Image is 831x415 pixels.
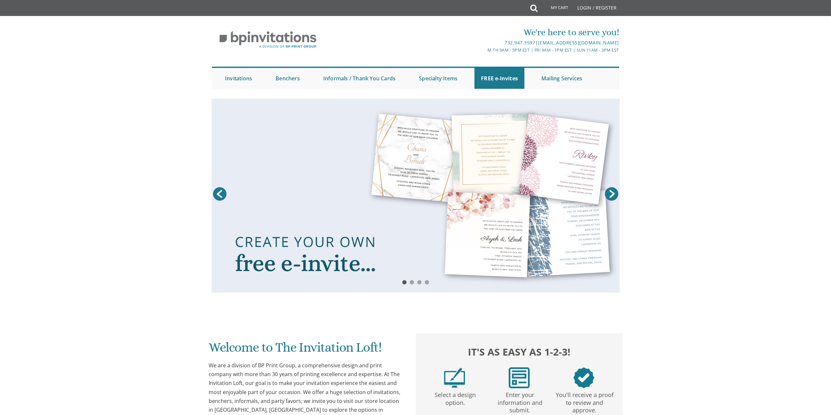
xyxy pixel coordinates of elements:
[537,1,573,17] a: My Cart
[348,47,619,54] div: M-Th 9am - 5pm EST | Fri 9am - 1pm EST | Sun 11am - 3pm EST
[269,68,306,89] a: Benchers
[348,39,619,47] div: |
[444,367,465,388] img: step1.png
[553,388,615,414] p: You'll receive a proof to review and approve.
[212,186,228,202] a: Prev
[412,68,464,89] a: Specialty Items
[603,186,620,202] a: Next
[212,26,324,53] img: BP Invitation Loft
[424,388,486,407] p: Select a design option.
[209,340,403,359] h1: Welcome to The Invitation Loft!
[535,68,589,89] a: Mailing Services
[538,40,619,46] a: [EMAIL_ADDRESS][DOMAIN_NAME]
[348,26,619,39] div: We're here to serve you!
[422,344,616,359] h2: It's as easy as 1-2-3!
[474,68,524,89] a: FREE e-Invites
[573,367,594,388] img: step3.png
[489,388,551,414] p: Enter your information and submit.
[509,367,530,388] img: step2.png
[504,40,535,46] a: 732.947.3597
[317,68,402,89] a: Informals / Thank You Cards
[218,68,259,89] a: Invitations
